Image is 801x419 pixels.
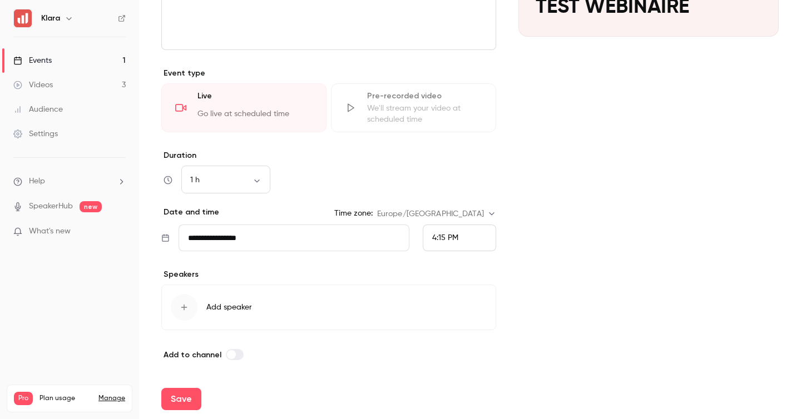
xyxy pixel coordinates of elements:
p: Date and time [161,207,219,218]
a: Manage [98,394,125,403]
div: Go live at scheduled time [197,108,313,125]
div: LiveGo live at scheduled time [161,83,327,132]
div: Settings [13,128,58,139]
div: Live [197,91,313,107]
p: Speakers [161,269,496,280]
label: Duration [161,150,496,161]
div: Pre-recorded video [367,91,482,102]
div: We'll stream your video at scheduled time [367,103,482,125]
span: Help [29,176,45,187]
button: Save [161,388,201,410]
div: 1 h [181,174,270,186]
button: Add speaker [161,285,496,330]
div: Pre-recorded videoWe'll stream your video at scheduled time [331,83,496,132]
span: Add to channel [164,350,221,360]
span: Pro [14,392,33,405]
span: What's new [29,226,71,237]
div: Events [13,55,52,66]
div: Europe/[GEOGRAPHIC_DATA] [377,208,496,220]
iframe: Noticeable Trigger [112,227,126,237]
span: Plan usage [39,394,92,403]
a: SpeakerHub [29,201,73,212]
p: Event type [161,68,496,79]
h6: Klara [41,13,60,24]
label: Time zone: [334,208,373,219]
img: Klara [14,9,32,27]
div: From [423,225,496,251]
span: Add speaker [206,302,252,313]
div: Videos [13,79,53,91]
li: help-dropdown-opener [13,176,126,187]
span: new [80,201,102,212]
span: 4:15 PM [432,234,458,242]
div: Audience [13,104,63,115]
